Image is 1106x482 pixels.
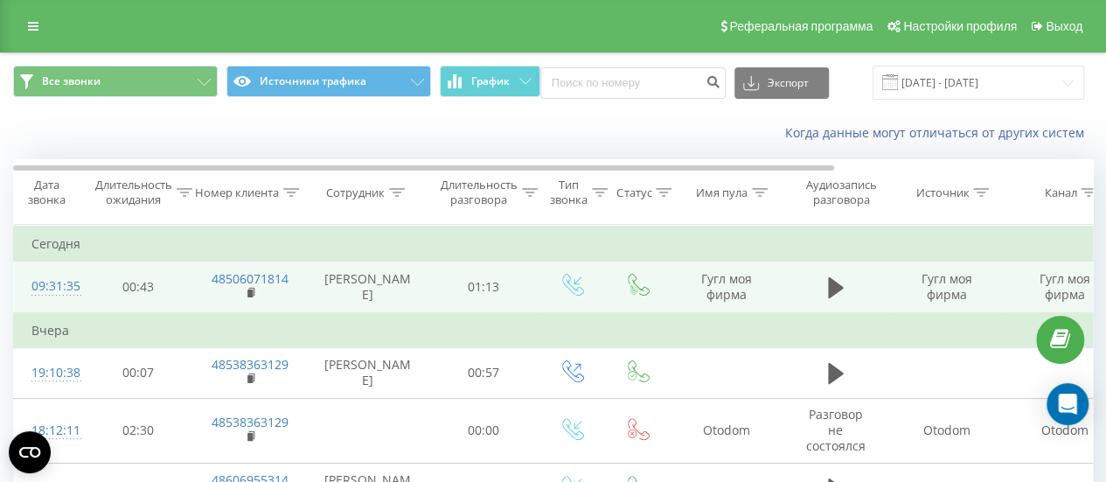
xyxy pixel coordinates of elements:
div: Номер клиента [195,185,279,200]
div: Тип звонка [550,178,588,207]
button: Экспорт [734,67,829,99]
div: 18:12:11 [31,414,66,448]
td: Otodom [888,398,1006,463]
div: 09:31:35 [31,269,66,304]
td: 00:57 [429,347,539,398]
button: Источники трафика [226,66,431,97]
span: Выход [1046,19,1082,33]
div: Статус [616,185,651,200]
div: Сотрудник [326,185,385,200]
td: 00:43 [84,262,193,313]
a: 48538363129 [212,356,289,373]
button: Все звонки [13,66,218,97]
input: Поиск по номеру [540,67,726,99]
span: Все звонки [42,74,101,88]
div: Дата звонка [14,178,79,207]
div: Источник [915,185,969,200]
td: [PERSON_NAME] [307,262,429,313]
div: Имя пула [696,185,748,200]
span: Разговор не состоялся [806,406,866,454]
td: 00:07 [84,347,193,398]
a: 48506071814 [212,270,289,287]
button: График [440,66,540,97]
div: Аудиозапись разговора [798,178,883,207]
div: Канал [1044,185,1076,200]
td: 01:13 [429,262,539,313]
span: Реферальная программа [729,19,873,33]
button: Open CMP widget [9,431,51,473]
td: Гугл моя фирма [670,262,783,313]
a: 48538363129 [212,414,289,430]
td: Otodom [670,398,783,463]
span: График [471,75,510,87]
a: Когда данные могут отличаться от других систем [785,124,1093,141]
td: 02:30 [84,398,193,463]
td: 00:00 [429,398,539,463]
div: Длительность ожидания [95,178,172,207]
div: Длительность разговора [441,178,518,207]
div: 19:10:38 [31,356,66,390]
td: [PERSON_NAME] [307,347,429,398]
td: Гугл моя фирма [888,262,1006,313]
div: Open Intercom Messenger [1047,383,1089,425]
span: Настройки профиля [903,19,1017,33]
